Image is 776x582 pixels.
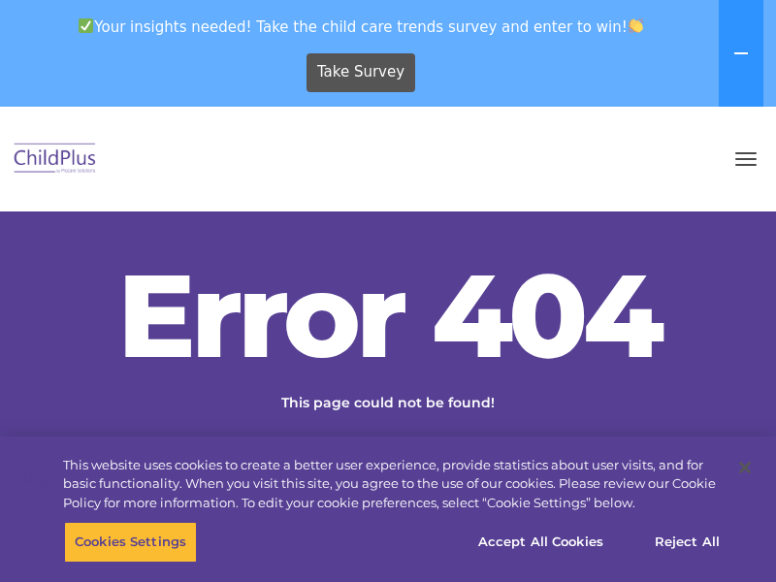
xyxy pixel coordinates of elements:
span: Take Survey [317,55,404,89]
button: Cookies Settings [64,522,197,563]
img: ChildPlus by Procare Solutions [10,137,101,182]
button: Reject All [627,522,748,563]
h2: Error 404 [97,257,679,373]
button: Close [724,446,766,489]
img: ✅ [79,18,93,33]
div: This website uses cookies to create a better user experience, provide statistics about user visit... [63,456,722,513]
img: 👏 [629,18,643,33]
a: Take Survey [307,53,416,92]
span: Your insights needed! Take the child care trends survey and enter to win! [8,8,715,46]
p: This page could not be found! [184,393,592,413]
button: Accept All Cookies [468,522,614,563]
